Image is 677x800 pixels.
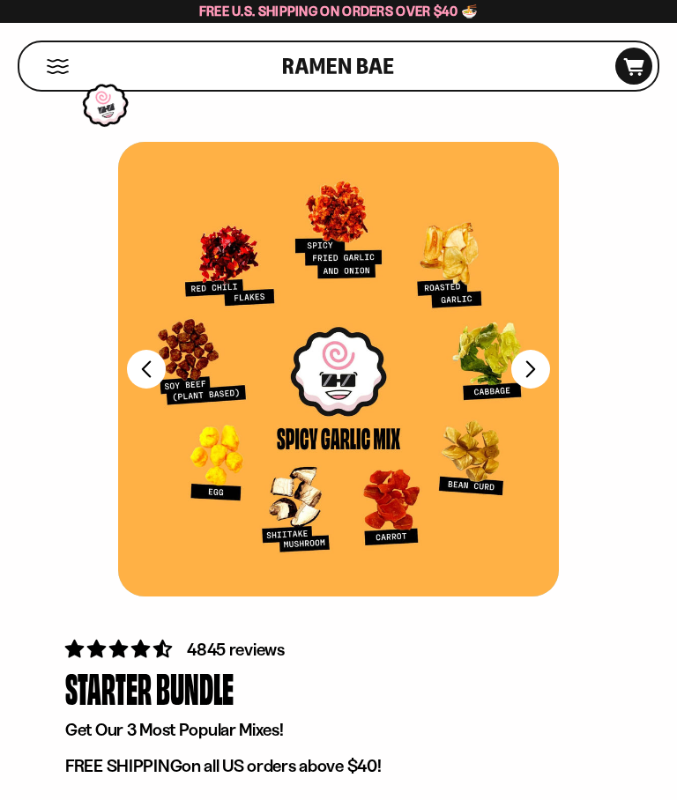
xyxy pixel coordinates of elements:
span: 4845 reviews [187,639,285,660]
p: Get Our 3 Most Popular Mixes! [65,719,612,741]
button: Next [511,350,550,389]
p: on all US orders above $40! [65,755,612,777]
div: Starter [65,663,152,715]
span: Free U.S. Shipping on Orders over $40 🍜 [199,3,479,19]
strong: FREE SHIPPING [65,755,182,776]
button: Previous [127,350,166,389]
button: Mobile Menu Trigger [46,59,70,74]
div: Bundle [156,663,234,715]
span: 4.71 stars [65,638,175,660]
